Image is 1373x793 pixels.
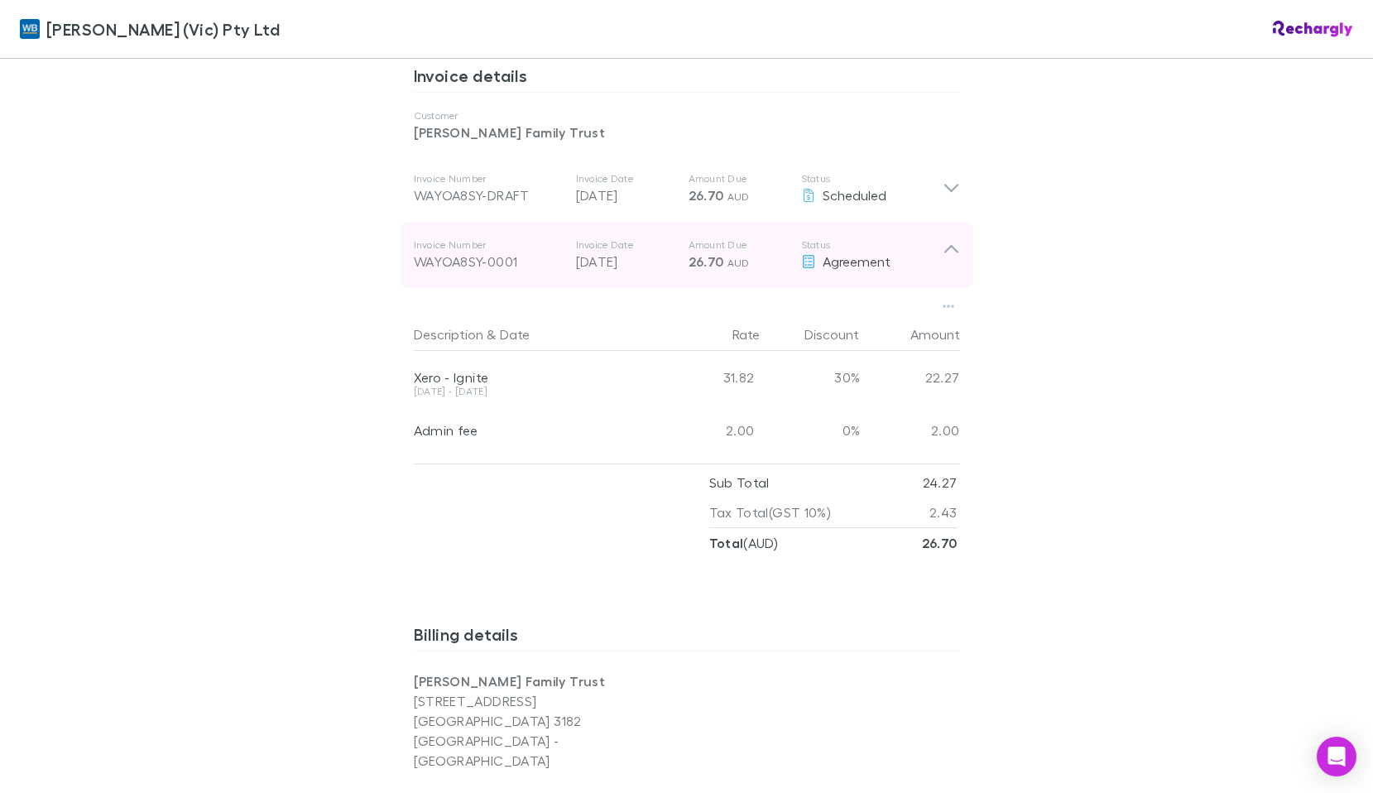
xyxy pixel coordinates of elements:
span: Agreement [823,253,891,269]
div: Xero - Ignite [414,369,655,386]
div: 22.27 [861,351,960,404]
button: Description [414,318,483,351]
p: [DATE] [576,185,675,205]
div: Open Intercom Messenger [1317,737,1356,776]
img: William Buck (Vic) Pty Ltd's Logo [20,19,40,39]
p: Invoice Date [576,172,675,185]
p: [GEOGRAPHIC_DATA] - [GEOGRAPHIC_DATA] [414,731,687,771]
button: Date [500,318,530,351]
h3: Billing details [414,624,960,651]
span: [PERSON_NAME] (Vic) Pty Ltd [46,17,280,41]
p: [GEOGRAPHIC_DATA] 3182 [414,711,687,731]
div: Invoice NumberWAYOA8SY-DRAFTInvoice Date[DATE]Amount Due26.70 AUDStatusScheduled [401,156,973,222]
p: Status [801,172,943,185]
div: & [414,318,655,351]
p: Status [801,238,943,252]
span: AUD [727,257,750,269]
h3: Invoice details [414,65,960,92]
p: Amount Due [689,172,788,185]
p: Customer [414,109,960,123]
span: 26.70 [689,253,724,270]
div: 0% [761,404,861,457]
div: Invoice NumberWAYOA8SY-0001Invoice Date[DATE]Amount Due26.70 AUDStatusAgreement [401,222,973,288]
span: Scheduled [823,187,886,203]
div: Admin fee [414,422,655,439]
p: Invoice Date [576,238,675,252]
p: ( AUD ) [709,528,779,558]
p: Amount Due [689,238,788,252]
div: WAYOA8SY-0001 [414,252,563,272]
div: [DATE] - [DATE] [414,387,655,396]
p: [DATE] [576,252,675,272]
p: [PERSON_NAME] Family Trust [414,671,687,691]
p: Tax Total (GST 10%) [709,497,832,527]
div: 2.00 [861,404,960,457]
div: 30% [761,351,861,404]
img: Rechargly Logo [1273,21,1353,37]
strong: Total [709,535,744,551]
div: 2.00 [662,404,761,457]
div: 31.82 [662,351,761,404]
span: 26.70 [689,187,724,204]
p: [STREET_ADDRESS] [414,691,687,711]
p: Invoice Number [414,172,563,185]
p: [PERSON_NAME] Family Trust [414,123,960,142]
strong: 26.70 [922,535,958,551]
p: 2.43 [929,497,957,527]
p: Invoice Number [414,238,563,252]
div: WAYOA8SY-DRAFT [414,185,563,205]
p: 24.27 [923,468,958,497]
p: Sub Total [709,468,770,497]
span: AUD [727,190,750,203]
